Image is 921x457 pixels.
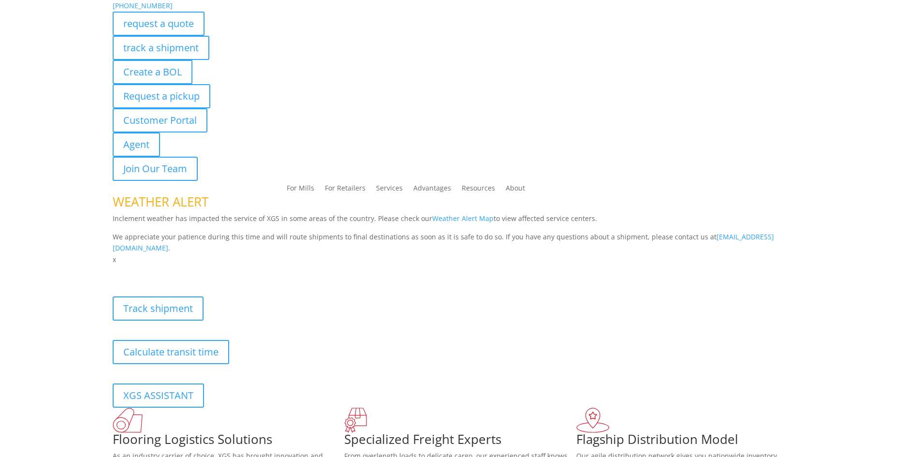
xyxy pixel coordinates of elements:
a: XGS ASSISTANT [113,383,204,408]
p: Inclement weather has impacted the service of XGS in some areas of the country. Please check our ... [113,213,809,231]
a: Join Our Team [113,157,198,181]
h1: Flooring Logistics Solutions [113,433,345,450]
a: Weather Alert Map [432,214,494,223]
img: xgs-icon-flagship-distribution-model-red [576,408,610,433]
a: Advantages [413,185,451,195]
a: Agent [113,133,160,157]
a: Calculate transit time [113,340,229,364]
a: Track shipment [113,296,204,321]
a: request a quote [113,12,205,36]
h1: Specialized Freight Experts [344,433,576,450]
img: xgs-icon-focused-on-flooring-red [344,408,367,433]
p: We appreciate your patience during this time and will route shipments to final destinations as so... [113,231,809,254]
a: About [506,185,525,195]
p: x [113,254,809,265]
a: Create a BOL [113,60,192,84]
img: xgs-icon-total-supply-chain-intelligence-red [113,408,143,433]
a: Request a pickup [113,84,210,108]
a: For Mills [287,185,314,195]
a: Resources [462,185,495,195]
a: Services [376,185,403,195]
h1: Flagship Distribution Model [576,433,808,450]
a: track a shipment [113,36,209,60]
a: For Retailers [325,185,365,195]
b: Visibility, transparency, and control for your entire supply chain. [113,267,328,276]
a: [PHONE_NUMBER] [113,1,173,10]
span: WEATHER ALERT [113,193,208,210]
a: Customer Portal [113,108,207,133]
